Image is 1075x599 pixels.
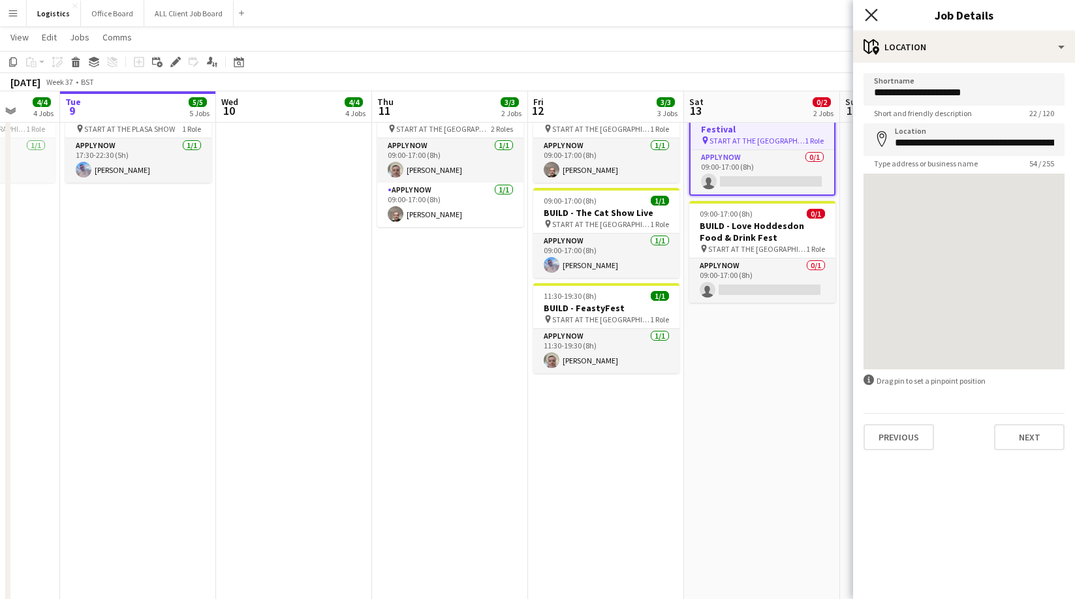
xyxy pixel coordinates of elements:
span: Sat [689,96,704,108]
span: View [10,31,29,43]
span: 13 [687,103,704,118]
span: Type address or business name [864,159,988,168]
span: 1 Role [650,315,669,324]
span: START AT THE [GEOGRAPHIC_DATA] [708,244,806,254]
span: 9 [63,103,81,118]
span: Short and friendly description [864,108,982,118]
span: Wed [221,96,238,108]
span: 09:00-17:00 (8h) [700,209,753,219]
span: Thu [377,96,394,108]
span: 22 / 120 [1019,108,1065,118]
h3: BUILD - FeastyFest [533,302,679,314]
app-card-role: APPLY NOW1/109:00-17:00 (8h)[PERSON_NAME] [377,138,523,183]
div: 4 Jobs [33,108,54,118]
span: 1 Role [26,124,45,134]
a: Jobs [65,29,95,46]
div: 2 Jobs [813,108,834,118]
span: START AT THE PLASA SHOW [84,124,175,134]
app-card-role: APPLY NOW1/111:30-19:30 (8h)[PERSON_NAME] [533,329,679,373]
a: Edit [37,29,62,46]
div: 2 Jobs [501,108,522,118]
h3: BUILD - The Cat Show Live [533,207,679,219]
span: 0/2 [813,97,831,107]
span: 10 [219,103,238,118]
span: 14 [843,103,861,118]
h3: BUILD - Harlow Food & Drink Festival [691,112,834,135]
app-card-role: APPLY NOW1/109:00-17:00 (8h)[PERSON_NAME] [533,138,679,183]
a: Comms [97,29,137,46]
app-card-role: APPLY NOW1/109:00-17:00 (8h)[PERSON_NAME] [377,183,523,227]
div: Location [853,31,1075,63]
span: 1 Role [182,124,201,134]
button: Previous [864,424,934,450]
div: Drag pin to set a pinpoint position [864,375,1065,387]
span: 3/3 [657,97,675,107]
span: 12 [531,103,544,118]
app-card-role: APPLY NOW0/109:00-17:00 (8h) [691,150,834,194]
app-job-card: 09:00-17:00 (8h)2/2BUILD - Sandringham Game & County Fair START AT THE [GEOGRAPHIC_DATA]2 RolesAP... [377,81,523,227]
app-job-card: 11:30-19:30 (8h)1/1BUILD - FeastyFest START AT THE [GEOGRAPHIC_DATA]1 RoleAPPLY NOW1/111:30-19:30... [533,283,679,373]
div: 5 Jobs [189,108,210,118]
button: Next [994,424,1065,450]
span: 11 [375,103,394,118]
app-job-card: 09:00-17:00 (8h)0/1BUILD - Love Hoddesdon Food & Drink Fest START AT THE [GEOGRAPHIC_DATA]1 RoleA... [689,201,835,303]
app-job-card: 09:00-17:00 (8h)1/1BUILD - DogFEST: [GEOGRAPHIC_DATA] START AT THE [GEOGRAPHIC_DATA]1 RoleAPPLY N... [533,81,679,183]
span: Edit [42,31,57,43]
span: Week 37 [43,77,76,87]
app-card-role: APPLY NOW0/109:00-17:00 (8h) [689,258,835,303]
span: Fri [533,96,544,108]
h3: Job Details [853,7,1075,23]
span: 1 Role [650,124,669,134]
span: 2 Roles [491,124,513,134]
span: 1 Role [806,244,825,254]
span: 3/3 [501,97,519,107]
span: 09:00-17:00 (8h) [544,196,597,206]
span: 1/1 [651,291,669,301]
span: 4/4 [33,97,51,107]
span: 54 / 255 [1019,159,1065,168]
button: Logistics [27,1,81,26]
app-card-role: APPLY NOW1/109:00-17:00 (8h)[PERSON_NAME] [533,234,679,278]
span: 0/1 [807,209,825,219]
span: Jobs [70,31,89,43]
span: Tue [65,96,81,108]
span: 5/5 [189,97,207,107]
span: 1 Role [650,219,669,229]
span: START AT THE [GEOGRAPHIC_DATA] [709,136,805,146]
button: Office Board [81,1,144,26]
span: START AT THE [GEOGRAPHIC_DATA] [396,124,491,134]
div: [DATE] [10,76,40,89]
span: START AT THE [GEOGRAPHIC_DATA] [552,315,650,324]
h3: BUILD - Love Hoddesdon Food & Drink Fest [689,220,835,243]
div: 3 Jobs [657,108,678,118]
button: ALL Client Job Board [144,1,234,26]
div: 4 Jobs [345,108,366,118]
span: START AT THE [GEOGRAPHIC_DATA] [552,219,650,229]
app-job-card: 09:00-17:00 (8h)1/1BUILD - The Cat Show Live START AT THE [GEOGRAPHIC_DATA]1 RoleAPPLY NOW1/109:0... [533,188,679,278]
span: 1/1 [651,196,669,206]
app-card-role: APPLY NOW1/117:30-22:30 (5h)[PERSON_NAME] [65,138,211,183]
app-job-card: 17:30-22:30 (5h)1/1BUILD - Rise 4 Disability [GEOGRAPHIC_DATA] START AT THE PLASA SHOW1 RoleAPPLY... [65,81,211,183]
span: Comms [102,31,132,43]
span: 4/4 [345,97,363,107]
div: BST [81,77,94,87]
span: 1 Role [805,136,824,146]
span: 11:30-19:30 (8h) [544,291,597,301]
span: START AT THE [GEOGRAPHIC_DATA] [552,124,650,134]
a: View [5,29,34,46]
app-job-card: Draft09:00-17:00 (8h)0/1BUILD - Harlow Food & Drink Festival START AT THE [GEOGRAPHIC_DATA]1 Role... [689,81,835,196]
span: Sun [845,96,861,108]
